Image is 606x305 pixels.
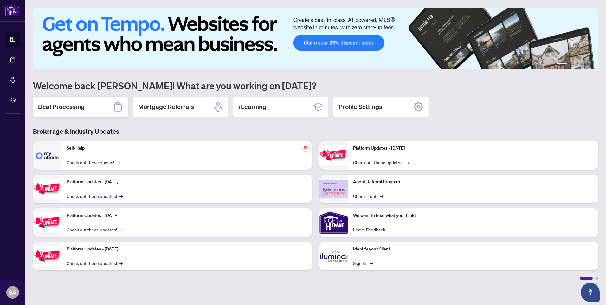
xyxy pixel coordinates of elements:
span: → [388,226,391,233]
span: SA [9,288,16,297]
h1: Welcome back [PERSON_NAME]! What are you working on [DATE]? [33,80,598,92]
a: Check it out!→ [353,192,383,199]
button: 4 [579,63,582,66]
span: → [119,192,123,199]
button: 1 [557,63,567,66]
p: Agent Referral Program [353,178,593,185]
img: Self-Help [33,141,61,170]
img: Agent Referral Program [319,180,348,198]
button: 2 [569,63,572,66]
p: Platform Updates - [DATE] [67,178,307,185]
h3: Brokerage & Industry Updates [33,127,598,136]
p: Platform Updates - [DATE] [353,145,593,152]
span: → [117,159,120,166]
span: → [119,260,123,267]
button: 3 [574,63,577,66]
a: Check out these updates!→ [67,192,123,199]
p: Self-Help [67,145,307,152]
h2: Deal Processing [38,102,85,111]
img: Platform Updates - July 21, 2025 [33,212,61,232]
span: pushpin [302,144,309,151]
h2: Mortgage Referrals [138,102,194,111]
button: 6 [590,63,592,66]
a: Check out these updates!→ [67,226,123,233]
img: Platform Updates - June 23, 2025 [319,145,348,165]
a: Check out these updates!→ [353,159,409,166]
p: Platform Updates - [DATE] [67,212,307,219]
button: 5 [584,63,587,66]
p: Identify your Client [353,246,593,253]
img: Platform Updates - September 16, 2025 [33,179,61,199]
button: Open asap [581,283,600,302]
p: We want to hear what you think! [353,212,593,219]
span: → [370,260,373,267]
p: Platform Updates - [DATE] [67,246,307,253]
span: → [380,192,383,199]
a: Leave Feedback→ [353,226,391,233]
span: → [406,159,409,166]
h2: rLearning [238,102,266,111]
a: Sign In!→ [353,260,373,267]
a: Check out these guides!→ [67,159,120,166]
span: → [119,226,123,233]
img: Identify your Client [319,242,348,270]
h2: Profile Settings [338,102,382,111]
img: logo [5,5,20,16]
img: Slide 0 [33,8,598,69]
img: Platform Updates - July 8, 2025 [33,246,61,266]
img: We want to hear what you think! [319,208,348,237]
a: Check out these updates!→ [67,260,123,267]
